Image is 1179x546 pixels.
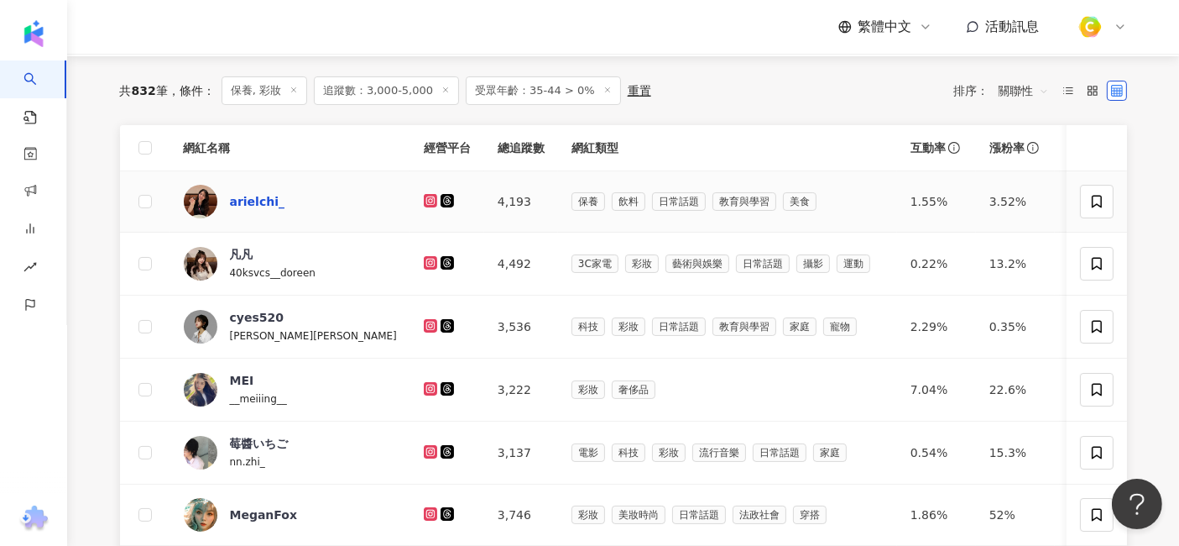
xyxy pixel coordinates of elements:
a: search [23,60,57,126]
td: 3,222 [484,359,558,422]
span: info-circle [1025,139,1041,156]
span: 日常話題 [672,506,726,524]
span: __meiiing__ [230,393,287,405]
a: KOL AvatarMeganFox [184,498,397,532]
span: 日常話題 [652,318,706,336]
img: chrome extension [18,506,50,533]
div: 2.29% [910,318,963,336]
span: 教育與學習 [712,192,776,211]
span: 穿搭 [793,506,827,524]
span: 漲粉率 [989,139,1025,156]
span: info-circle [946,139,963,156]
span: 條件 ： [168,84,215,97]
span: 飲料 [612,192,645,211]
th: 網紅類型 [558,125,897,171]
span: 繁體中文 [858,18,912,36]
img: KOL Avatar [184,498,217,532]
div: 15.3% [989,444,1041,462]
span: 3C家電 [571,255,618,273]
div: 0.54% [910,444,963,462]
span: 電影 [571,444,605,462]
span: 保養 [571,192,605,211]
span: 教育與學習 [712,318,776,336]
div: cyes520 [230,309,284,326]
span: 互動率 [910,139,946,156]
th: 網紅名稱 [170,125,410,171]
span: 家庭 [813,444,847,462]
a: KOL Avatarcyes520[PERSON_NAME][PERSON_NAME] [184,309,397,344]
div: 1.55% [910,192,963,211]
div: 22.6% [989,381,1041,399]
span: 寵物 [823,318,857,336]
div: 莓醬いちご [230,435,289,452]
div: 0.35% [989,318,1041,336]
span: 家庭 [783,318,816,336]
img: KOL Avatar [184,247,217,281]
img: KOL Avatar [184,185,217,218]
span: 彩妝 [652,444,686,462]
td: 3,536 [484,296,558,359]
span: 活動訊息 [986,18,1040,34]
span: 攝影 [796,255,830,273]
img: logo icon [20,20,47,47]
span: 奢侈品 [612,381,655,399]
div: 13.2% [989,255,1041,273]
span: 保養, 彩妝 [222,76,307,105]
span: 流行音樂 [692,444,746,462]
span: 832 [132,84,156,97]
div: 重置 [628,84,651,97]
td: 3,137 [484,422,558,485]
th: 總追蹤數 [484,125,558,171]
img: %E6%96%B9%E5%BD%A2%E7%B4%94.png [1074,11,1106,43]
span: 美食 [783,192,816,211]
a: KOL Avatar凡凡40ksvcs__doreen [184,246,397,281]
a: KOL Avatar莓醬いちごnn.zhi_ [184,435,397,470]
span: 彩妝 [571,506,605,524]
span: rise [23,250,37,288]
th: 經營平台 [410,125,484,171]
td: 4,193 [484,171,558,233]
span: 美妝時尚 [612,506,665,524]
a: KOL AvatarMEI__meiiing__ [184,372,397,407]
div: 1.86% [910,506,963,524]
span: 藝術與娛樂 [665,255,729,273]
td: 4,492 [484,233,558,296]
span: 彩妝 [571,381,605,399]
div: 3.52% [989,192,1041,211]
span: 科技 [571,318,605,336]
div: 7.04% [910,381,963,399]
span: 日常話題 [652,192,706,211]
span: 受眾年齡：35-44 > 0% [466,76,621,105]
div: 凡凡 [230,246,253,263]
span: 日常話題 [753,444,806,462]
span: nn.zhi_ [230,456,265,468]
span: 40ksvcs__doreen [230,267,316,279]
div: 52% [989,506,1041,524]
div: 0.22% [910,255,963,273]
div: MEI [230,372,254,389]
div: 共 筆 [120,84,168,97]
img: KOL Avatar [184,436,217,470]
img: KOL Avatar [184,373,217,407]
iframe: Help Scout Beacon - Open [1112,479,1162,529]
td: 3,746 [484,485,558,546]
span: 追蹤數：3,000-5,000 [314,76,459,105]
span: 彩妝 [625,255,659,273]
div: MeganFox [230,507,298,523]
span: 彩妝 [612,318,645,336]
span: 法政社會 [733,506,786,524]
div: arielchi_ [230,193,285,210]
span: 運動 [837,255,870,273]
span: 日常話題 [736,255,790,273]
a: KOL Avatararielchi_ [184,185,397,218]
span: [PERSON_NAME][PERSON_NAME] [230,330,397,342]
img: KOL Avatar [184,310,217,344]
span: 科技 [612,444,645,462]
span: 關聯性 [999,77,1049,104]
div: 排序： [954,77,1058,104]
